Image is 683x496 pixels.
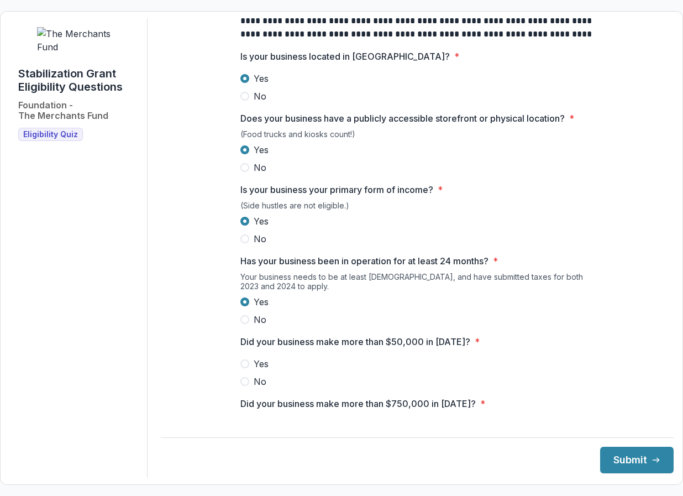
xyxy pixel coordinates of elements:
[254,90,266,103] span: No
[240,112,565,125] p: Does your business have a publicly accessible storefront or physical location?
[240,254,488,268] p: Has your business been in operation for at least 24 months?
[254,375,266,388] span: No
[18,100,108,121] h2: Foundation - The Merchants Fund
[254,232,266,246] span: No
[254,295,269,309] span: Yes
[240,272,594,295] div: Your business needs to be at least [DEMOGRAPHIC_DATA], and have submitted taxes for both 2023 and...
[254,357,269,370] span: Yes
[240,129,594,143] div: (Food trucks and kiosks count!)
[600,447,674,473] button: Submit
[254,215,269,228] span: Yes
[240,397,476,410] p: Did your business make more than $750,000 in [DATE]?
[254,313,266,326] span: No
[240,201,594,215] div: (Side hustles are not eligible.)
[18,67,138,93] h1: Stabilization Grant Eligibility Questions
[240,50,450,63] p: Is your business located in [GEOGRAPHIC_DATA]?
[240,183,433,196] p: Is your business your primary form of income?
[240,335,470,348] p: Did your business make more than $50,000 in [DATE]?
[254,161,266,174] span: No
[37,27,120,54] img: The Merchants Fund
[254,72,269,85] span: Yes
[23,130,78,139] span: Eligibility Quiz
[254,143,269,156] span: Yes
